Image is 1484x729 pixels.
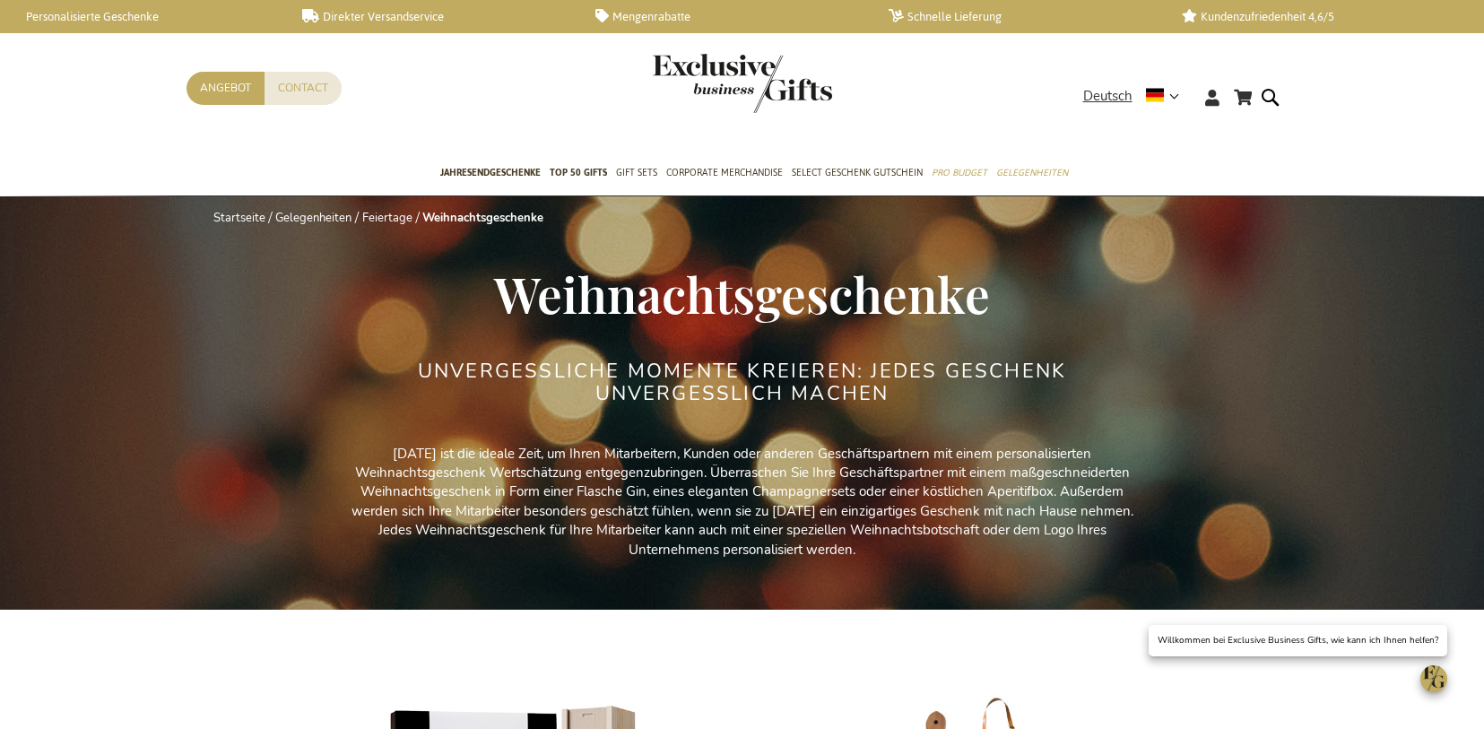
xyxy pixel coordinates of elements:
[494,260,990,326] span: Weihnachtsgeschenke
[889,9,1153,24] a: Schnelle Lieferung
[213,210,265,226] a: Startseite
[265,72,342,105] a: Contact
[792,163,923,182] span: Select Geschenk Gutschein
[653,54,742,113] a: store logo
[362,210,412,226] a: Feiertage
[550,163,607,182] span: TOP 50 Gifts
[550,152,607,196] a: TOP 50 Gifts
[9,9,273,24] a: Personalisierte Geschenke
[406,360,1079,404] h2: UNVERGESSLICHE MOMENTE KREIEREN: JEDES GESCHENK UNVERGESSLICH MACHEN
[1083,86,1133,107] span: Deutsch
[302,9,567,24] a: Direkter Versandservice
[187,72,265,105] a: Angebot
[932,152,987,196] a: Pro Budget
[996,152,1068,196] a: Gelegenheiten
[653,54,832,113] img: Exclusive Business gifts logo
[1182,9,1446,24] a: Kundenzufriedenheit 4,6/5
[666,152,783,196] a: Corporate Merchandise
[792,152,923,196] a: Select Geschenk Gutschein
[339,445,1146,560] p: [DATE] ist die ideale Zeit, um Ihren Mitarbeitern, Kunden oder anderen Geschäftspartnern mit eine...
[422,210,543,226] strong: Weihnachtsgeschenke
[440,163,541,182] span: Jahresendgeschenke
[616,152,657,196] a: Gift Sets
[932,163,987,182] span: Pro Budget
[666,163,783,182] span: Corporate Merchandise
[595,9,860,24] a: Mengenrabatte
[440,152,541,196] a: Jahresendgeschenke
[996,163,1068,182] span: Gelegenheiten
[275,210,351,226] a: Gelegenheiten
[616,163,657,182] span: Gift Sets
